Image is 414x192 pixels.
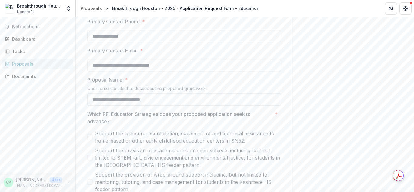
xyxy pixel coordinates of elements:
button: Partners [385,2,397,15]
img: Breakthrough Houston [5,4,15,13]
span: Notifications [12,24,71,29]
p: [EMAIL_ADDRESS][DOMAIN_NAME] [16,183,62,188]
button: More [65,179,72,186]
p: Primary Contact Phone [87,18,140,25]
div: Documents [12,73,68,79]
nav: breadcrumb [78,4,262,13]
div: Proposals [81,5,102,12]
div: Breakthrough Houston [17,3,62,9]
div: Proposals [12,61,68,67]
div: Dashboard [12,36,68,42]
span: Support the provision of academic enrichment in subjects including, but not limited to STEM, art,... [95,147,281,169]
p: [PERSON_NAME] <[EMAIL_ADDRESS][DOMAIN_NAME]> [16,177,47,183]
span: Nonprofit [17,9,34,15]
a: Documents [2,71,73,81]
a: Proposals [78,4,104,13]
div: Tasks [12,48,68,55]
a: Proposals [2,59,73,69]
p: Proposal Name [87,76,122,83]
p: Which RFI Education Strategies does your proposed application seek to advance? [87,110,272,125]
button: Notifications [2,22,73,32]
p: User [50,177,62,183]
div: Chrystal Rivers <crivers@breakthroughhouston.org> [6,180,11,184]
p: Primary Contact Email [87,47,138,54]
span: Support the licensure, accreditation, expansion of and technical assistance to home-based or othe... [95,130,281,144]
a: Dashboard [2,34,73,44]
button: Get Help [399,2,412,15]
div: One-sentence title that describes the proposed grant work. [87,86,281,93]
div: Breakthrough Houston - 2025 - Application Request Form - Education [112,5,259,12]
a: Tasks [2,46,73,56]
button: Open entity switcher [65,2,73,15]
